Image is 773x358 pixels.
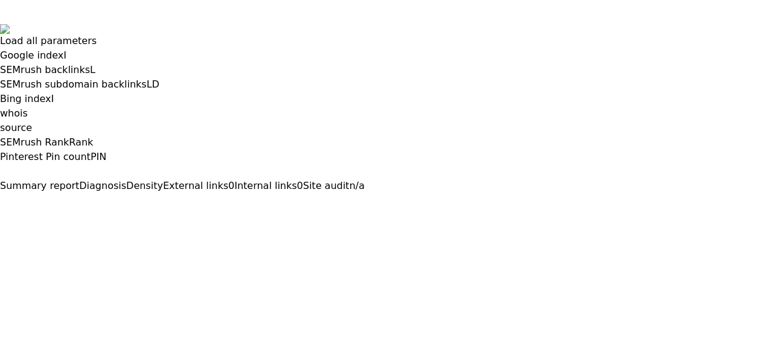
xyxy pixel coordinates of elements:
span: Internal links [234,180,297,191]
span: 0 [297,180,303,191]
span: Rank [69,136,93,148]
span: 0 [228,180,234,191]
span: I [51,93,54,104]
span: I [63,50,66,61]
span: Diagnosis [79,180,126,191]
span: L [90,64,95,75]
a: Site auditn/a [303,180,365,191]
span: External links [163,180,228,191]
span: Density [126,180,163,191]
span: Site audit [303,180,350,191]
span: LD [147,78,159,90]
span: PIN [91,151,106,162]
span: n/a [349,180,364,191]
